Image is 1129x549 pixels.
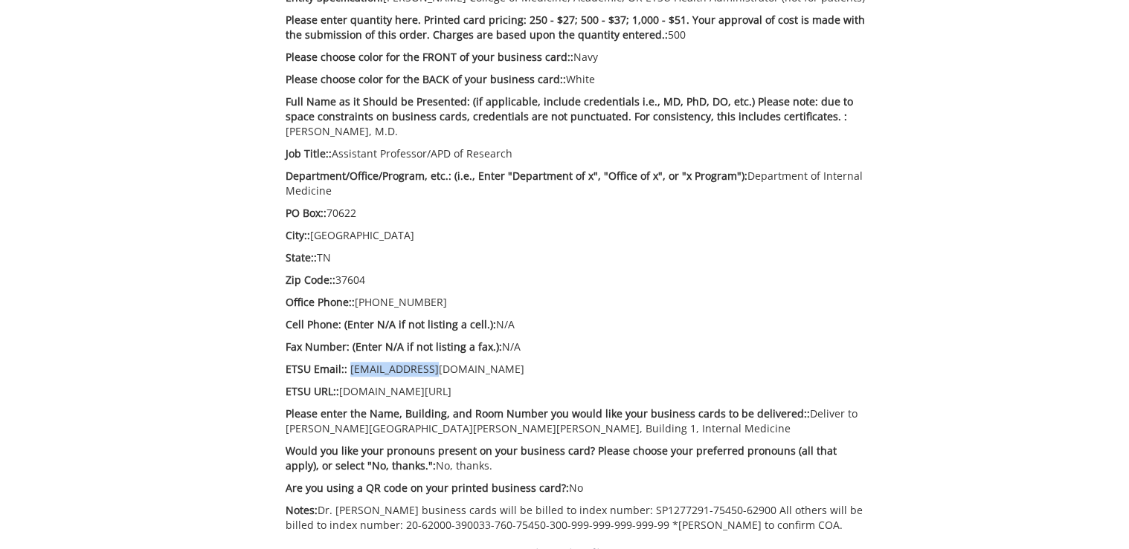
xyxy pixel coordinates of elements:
[286,13,868,42] p: 500
[286,94,853,123] span: Full Name as it Should be Presented: (if applicable, include credentials i.e., MD, PhD, DO, etc.)...
[286,384,339,398] span: ETSU URL::
[286,273,868,288] p: 37604
[286,94,868,139] p: [PERSON_NAME], M.D.
[286,72,868,87] p: White
[286,503,868,533] p: Dr. [PERSON_NAME] business cards will be billed to index number: SP1277291-75450-62900 All others...
[286,481,868,496] p: No
[286,384,868,399] p: [DOMAIN_NAME][URL]
[286,228,868,243] p: [GEOGRAPHIC_DATA]
[286,340,502,354] span: Fax Number: (Enter N/A if not listing a fax.):
[286,206,327,220] span: PO Box::
[286,13,865,42] span: Please enter quantity here. Printed card pricing: 250 - $27; 500 - $37; 1,000 - $51. Your approva...
[286,295,355,309] span: Office Phone::
[286,250,868,265] p: TN
[286,362,868,377] p: [EMAIL_ADDRESS][DOMAIN_NAME]
[286,444,837,472] span: Would you like your pronouns present on your business card? Please choose your preferred pronouns...
[286,169,868,198] p: Department of Internal Medicine
[286,444,868,473] p: No, thanks.
[286,317,496,331] span: Cell Phone: (Enter N/A if not listing a cell.):
[286,206,868,221] p: 70622
[286,340,868,354] p: N/A
[286,295,868,310] p: [PHONE_NUMBER]
[286,50,573,64] span: Please choose color for the FRONT of your business card::
[286,362,347,376] span: ETSU Email::
[286,72,566,86] span: Please choose color for the BACK of your business card::
[286,273,335,287] span: Zip Code::
[286,250,317,264] span: State::
[286,146,868,161] p: Assistant Professor/APD of Research
[286,503,318,517] span: Notes:
[286,406,868,436] p: Deliver to [PERSON_NAME][GEOGRAPHIC_DATA][PERSON_NAME][PERSON_NAME], Building 1, Internal Medicine
[286,169,747,183] span: Department/Office/Program, etc.: (i.e., Enter "Department of x", "Office of x", or "x Program"):
[286,146,332,160] span: Job Title::
[286,481,569,495] span: Are you using a QR code on your printed business card?:
[286,406,810,420] span: Please enter the Name, Building, and Room Number you would like your business cards to be deliver...
[286,317,868,332] p: N/A
[286,50,868,65] p: Navy
[286,228,310,242] span: City::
